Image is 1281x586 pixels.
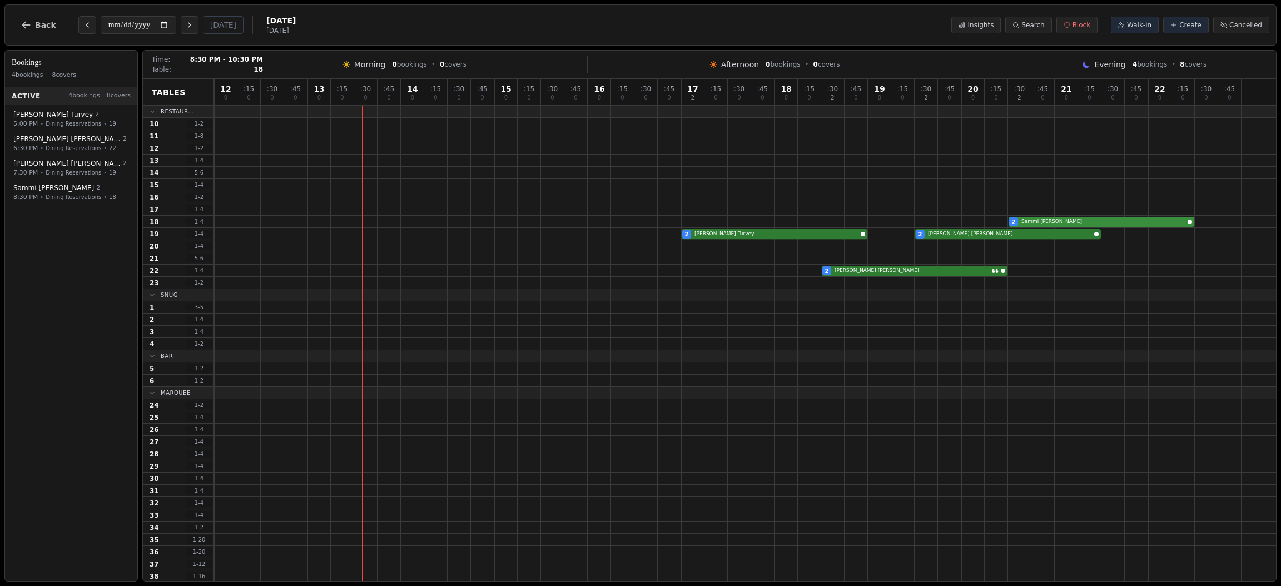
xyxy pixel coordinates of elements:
span: 0 [1041,95,1044,101]
span: Search [1021,21,1044,29]
span: 19 [109,168,116,177]
span: 15 [150,181,159,190]
button: [DATE] [203,16,244,34]
span: 0 [1158,95,1161,101]
span: [PERSON_NAME] [PERSON_NAME] [13,135,121,143]
button: [PERSON_NAME] Turvey25:00 PM•Dining Reservations•19 [7,106,135,132]
span: 1 - 2 [186,376,212,385]
span: 21 [150,254,159,263]
span: : 45 [477,86,488,92]
button: [PERSON_NAME] [PERSON_NAME]27:30 PM•Dining Reservations•19 [7,155,135,181]
span: 2 [918,230,922,239]
span: 30 [150,474,159,483]
span: 0 [1111,95,1114,101]
span: 0 [598,95,601,101]
span: 0 [947,95,951,101]
span: 0 [766,61,770,68]
span: 13 [150,156,159,165]
span: 19 [874,85,885,93]
span: covers [1180,60,1206,69]
span: 0 [878,95,881,101]
span: 14 [407,85,418,93]
span: Tables [152,87,186,98]
span: 1 - 4 [186,425,212,434]
span: 1 - 16 [186,572,212,580]
span: 1 - 2 [186,193,212,201]
span: 6 [150,376,154,385]
span: 0 [480,95,484,101]
span: Dining Reservations [46,168,101,177]
span: 2 [924,95,927,101]
span: 23 [150,279,159,287]
span: 3 - 5 [186,303,212,311]
span: 16 [150,193,159,202]
span: 4 [150,340,154,349]
span: • [40,193,43,201]
span: 0 [247,95,250,101]
span: 1 [150,303,154,312]
span: Bar [161,352,173,360]
span: 22 [150,266,159,275]
span: 26 [150,425,159,434]
button: [PERSON_NAME] [PERSON_NAME]26:30 PM•Dining Reservations•22 [7,131,135,157]
span: • [1171,60,1175,69]
span: : 30 [454,86,464,92]
span: 0 [644,95,647,101]
span: 1 - 4 [186,474,212,483]
span: 0 [294,95,297,101]
span: 1 - 4 [186,242,212,250]
span: 3 [150,327,154,336]
span: : 45 [290,86,301,92]
span: Active [12,91,41,100]
span: 1 - 4 [186,156,212,165]
span: 0 [527,95,530,101]
span: 1 - 20 [186,535,212,544]
span: [DATE] [266,15,296,26]
span: : 15 [1084,86,1095,92]
span: 0 [1181,95,1184,101]
span: 0 [785,95,788,101]
span: 0 [434,95,437,101]
span: 20 [967,85,978,93]
span: 0 [667,95,671,101]
span: • [103,120,107,128]
span: 21 [1061,85,1071,93]
span: 2 [95,110,99,120]
span: 0 [994,95,997,101]
span: 8:30 PM - 10:30 PM [190,55,263,64]
span: covers [440,60,466,69]
span: 17 [687,85,698,93]
span: Sammi [PERSON_NAME] [13,183,94,192]
span: 18 [254,65,263,74]
button: Cancelled [1213,17,1269,33]
span: : 15 [524,86,534,92]
span: 18 [781,85,791,93]
span: 0 [1134,95,1138,101]
span: 34 [150,523,159,532]
span: : 15 [617,86,628,92]
span: 20 [150,242,159,251]
span: Evening [1094,59,1125,70]
span: Time: [152,55,170,64]
span: 0 [411,95,414,101]
span: [PERSON_NAME] [PERSON_NAME] [13,159,121,168]
span: 13 [314,85,324,93]
span: : 15 [1178,86,1188,92]
span: 0 [224,95,227,101]
span: 28 [150,450,159,459]
span: 38 [150,572,159,581]
span: 32 [150,499,159,508]
span: 0 [714,95,717,101]
span: • [103,144,107,152]
span: 0 [364,95,367,101]
span: 2 [1017,95,1021,101]
span: 0 [317,95,321,101]
span: : 30 [360,86,371,92]
span: Walk-in [1127,21,1151,29]
span: 19 [150,230,159,239]
span: 1 - 4 [186,438,212,446]
span: : 30 [827,86,838,92]
span: : 45 [570,86,581,92]
span: 4 bookings [12,71,43,80]
span: Dining Reservations [46,144,101,152]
